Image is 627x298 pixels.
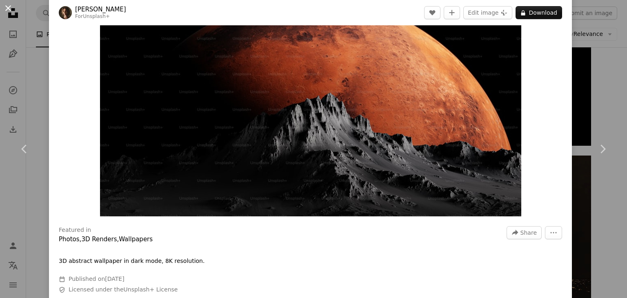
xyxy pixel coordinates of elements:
[75,13,126,20] div: For
[124,286,178,293] a: Unsplash+ License
[59,226,91,234] h3: Featured in
[69,286,178,294] span: Licensed under the
[69,276,125,282] span: Published on
[507,226,542,239] button: Share this image
[520,227,537,239] span: Share
[83,13,110,19] a: Unsplash+
[80,236,82,243] span: ,
[117,236,119,243] span: ,
[59,6,72,19] img: Go to Alex Shuper's profile
[545,226,562,239] button: More Actions
[516,6,562,19] button: Download
[463,6,512,19] button: Edit image
[578,110,627,188] a: Next
[119,236,153,243] a: Wallpapers
[75,5,126,13] a: [PERSON_NAME]
[59,236,80,243] a: Photos
[59,257,205,265] p: 3D abstract wallpaper in dark mode, 8K resolution.
[444,6,460,19] button: Add to Collection
[105,276,124,282] time: June 12, 2023 at 12:27:13 PM GMT+5:30
[81,236,117,243] a: 3D Renders
[424,6,440,19] button: Like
